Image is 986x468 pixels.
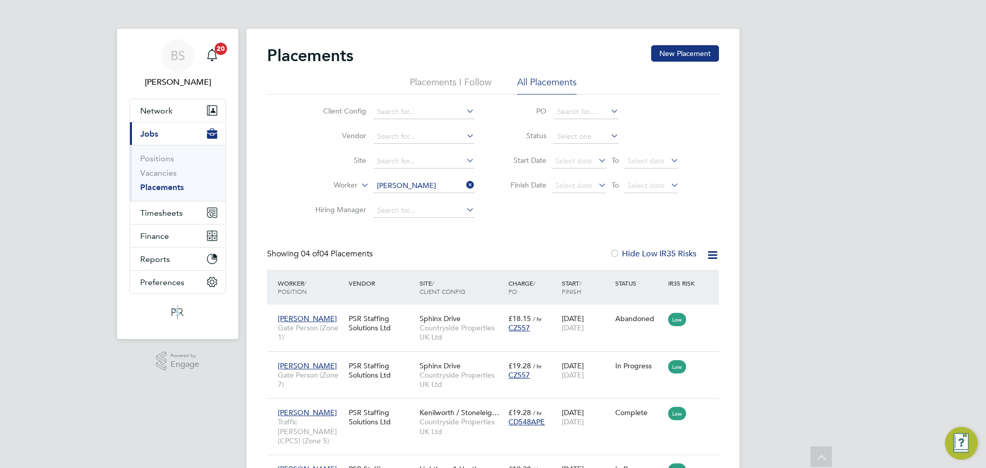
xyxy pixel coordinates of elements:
[508,323,530,332] span: CZ557
[562,370,584,380] span: [DATE]
[508,279,535,295] span: / PO
[278,370,344,389] span: Gate Person (Zone 7)
[140,208,183,218] span: Timesheets
[420,361,461,370] span: Sphinx Drive
[130,201,225,224] button: Timesheets
[215,43,227,55] span: 20
[130,99,225,122] button: Network
[373,105,475,119] input: Search for...
[508,314,531,323] span: £18.15
[170,360,199,369] span: Engage
[420,408,499,417] span: Kenilworth / Stoneleig…
[275,274,346,301] div: Worker
[500,106,546,116] label: PO
[170,351,199,360] span: Powered by
[506,274,559,301] div: Charge
[267,249,375,259] div: Showing
[307,156,366,165] label: Site
[275,402,719,411] a: [PERSON_NAME]Traffic [PERSON_NAME] (CPCS) (Zone 5)PSR Staffing Solutions LtdKenilworth / Stonelei...
[130,224,225,247] button: Finance
[307,106,366,116] label: Client Config
[278,323,344,342] span: Gate Person (Zone 1)
[373,179,475,193] input: Search for...
[508,361,531,370] span: £19.28
[613,274,666,292] div: Status
[130,248,225,270] button: Reports
[609,154,622,167] span: To
[420,417,503,436] span: Countryside Properties UK Ltd
[420,323,503,342] span: Countryside Properties UK Ltd
[130,122,225,145] button: Jobs
[555,181,592,190] span: Select date
[554,105,619,119] input: Search for...
[945,427,978,460] button: Engage Resource Center
[420,314,461,323] span: Sphinx Drive
[278,417,344,445] span: Traffic [PERSON_NAME] (CPCS) (Zone 5)
[373,154,475,169] input: Search for...
[615,408,663,417] div: Complete
[156,351,200,371] a: Powered byEngage
[508,370,530,380] span: CZ557
[559,309,613,338] div: [DATE]
[628,181,665,190] span: Select date
[666,274,701,292] div: IR35 Risk
[298,180,357,191] label: Worker
[559,356,613,385] div: [DATE]
[129,76,226,88] span: Beth Seddon
[533,409,542,417] span: / hr
[278,408,337,417] span: [PERSON_NAME]
[346,403,417,432] div: PSR Staffing Solutions Ltd
[410,76,491,95] li: Placements I Follow
[533,362,542,370] span: / hr
[129,304,226,321] a: Go to home page
[275,355,719,364] a: [PERSON_NAME]Gate Person (Zone 7)PSR Staffing Solutions LtdSphinx DriveCountryside Properties UK ...
[140,254,170,264] span: Reports
[301,249,373,259] span: 04 Placements
[202,39,222,72] a: 20
[559,403,613,432] div: [DATE]
[275,459,719,467] a: [PERSON_NAME]Traffic [PERSON_NAME] (CPCS) (Zone 5)PSR Staffing Solutions LtdLighthorn 1 HeathCoun...
[140,154,174,163] a: Positions
[420,279,465,295] span: / Client Config
[500,180,546,190] label: Finish Date
[267,45,353,66] h2: Placements
[301,249,319,259] span: 04 of
[140,231,169,241] span: Finance
[140,277,184,287] span: Preferences
[420,370,503,389] span: Countryside Properties UK Ltd
[346,356,417,385] div: PSR Staffing Solutions Ltd
[278,361,337,370] span: [PERSON_NAME]
[129,39,226,88] a: BS[PERSON_NAME]
[628,156,665,165] span: Select date
[140,129,158,139] span: Jobs
[610,249,696,259] label: Hide Low IR35 Risks
[562,417,584,426] span: [DATE]
[668,407,686,420] span: Low
[609,178,622,192] span: To
[562,323,584,332] span: [DATE]
[278,279,307,295] span: / Position
[140,182,184,192] a: Placements
[140,168,177,178] a: Vacancies
[278,314,337,323] span: [PERSON_NAME]
[373,129,475,144] input: Search for...
[500,156,546,165] label: Start Date
[651,45,719,62] button: New Placement
[117,29,238,339] nav: Main navigation
[417,274,506,301] div: Site
[168,304,187,321] img: psrsolutions-logo-retina.png
[615,361,663,370] div: In Progress
[346,274,417,292] div: Vendor
[500,131,546,140] label: Status
[346,309,417,338] div: PSR Staffing Solutions Ltd
[307,131,366,140] label: Vendor
[130,271,225,293] button: Preferences
[130,145,225,201] div: Jobs
[668,360,686,373] span: Low
[517,76,577,95] li: All Placements
[140,106,173,116] span: Network
[508,408,531,417] span: £19.28
[559,274,613,301] div: Start
[508,417,545,426] span: CD548APE
[307,205,366,214] label: Hiring Manager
